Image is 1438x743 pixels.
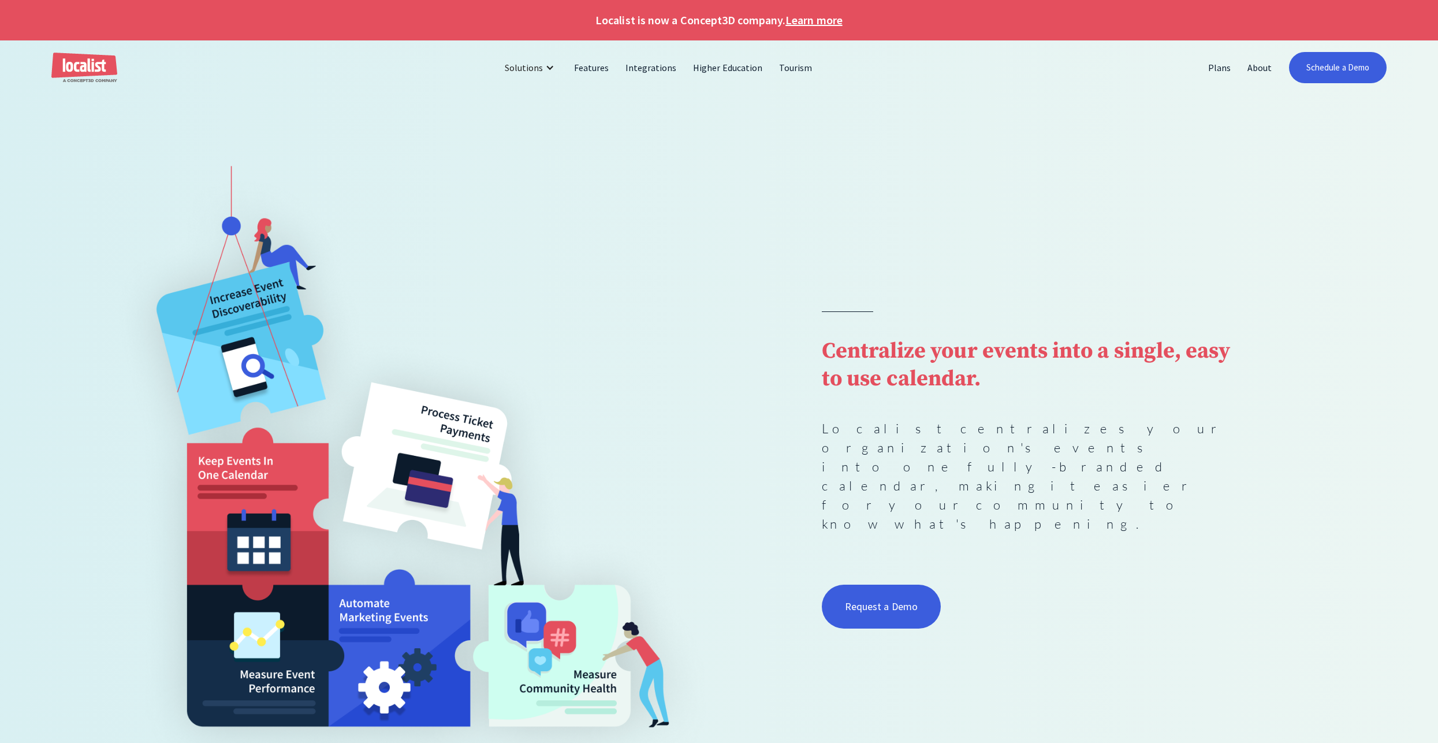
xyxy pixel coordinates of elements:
[496,54,566,81] div: Solutions
[822,419,1232,533] p: Localist centralizes your organization's events into one fully-branded calendar, making it easier...
[505,61,543,75] div: Solutions
[685,54,771,81] a: Higher Education
[771,54,821,81] a: Tourism
[1239,54,1280,81] a: About
[1200,54,1239,81] a: Plans
[785,12,842,29] a: Learn more
[566,54,617,81] a: Features
[51,53,117,83] a: home
[617,54,685,81] a: Integrations
[1289,52,1387,83] a: Schedule a Demo
[822,585,941,629] a: Request a Demo
[822,337,1230,393] strong: Centralize your events into a single, easy to use calendar.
